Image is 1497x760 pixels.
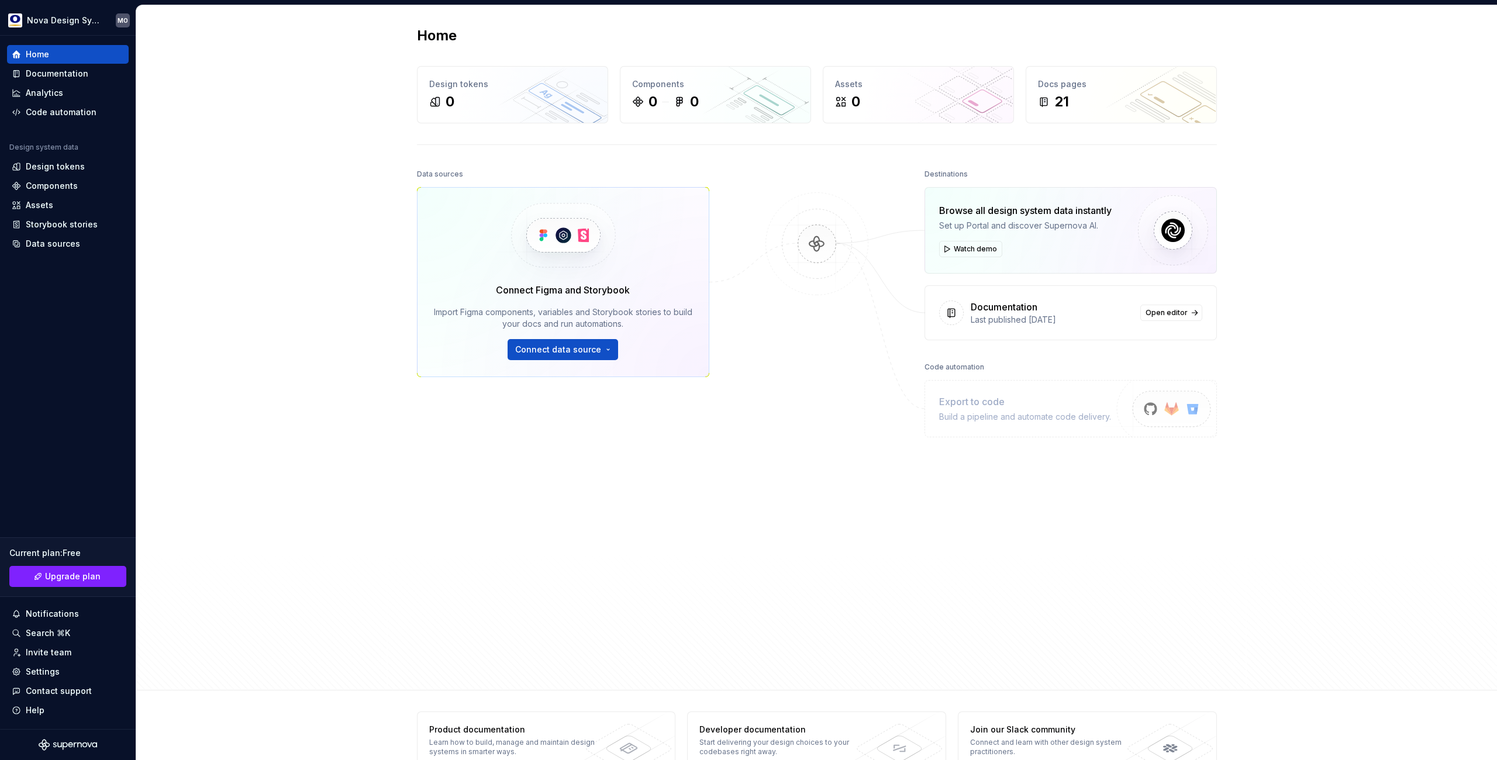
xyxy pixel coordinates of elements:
[7,234,129,253] a: Data sources
[1140,305,1202,321] a: Open editor
[496,283,630,297] div: Connect Figma and Storybook
[7,682,129,700] button: Contact support
[954,244,997,254] span: Watch demo
[26,106,96,118] div: Code automation
[851,92,860,111] div: 0
[26,68,88,80] div: Documentation
[925,166,968,182] div: Destinations
[446,92,454,111] div: 0
[26,238,80,250] div: Data sources
[26,199,53,211] div: Assets
[26,704,44,716] div: Help
[7,157,129,176] a: Design tokens
[971,314,1133,326] div: Last published [DATE]
[429,738,599,756] div: Learn how to build, manage and maintain design systems in smarter ways.
[8,13,22,27] img: 913bd7b2-a929-4ec6-8b51-b8e1675eadd7.png
[417,26,457,45] h2: Home
[939,395,1111,409] div: Export to code
[649,92,657,111] div: 0
[417,66,608,123] a: Design tokens0
[7,662,129,681] a: Settings
[7,64,129,83] a: Documentation
[939,241,1002,257] button: Watch demo
[971,300,1037,314] div: Documentation
[835,78,1002,90] div: Assets
[434,306,692,330] div: Import Figma components, variables and Storybook stories to build your docs and run automations.
[417,166,463,182] div: Data sources
[26,608,79,620] div: Notifications
[7,643,129,662] a: Invite team
[939,203,1112,217] div: Browse all design system data instantly
[7,701,129,720] button: Help
[7,196,129,215] a: Assets
[823,66,1014,123] a: Assets0
[26,49,49,60] div: Home
[9,547,126,559] div: Current plan : Free
[26,180,78,192] div: Components
[9,143,78,152] div: Design system data
[26,647,71,658] div: Invite team
[26,87,63,99] div: Analytics
[699,724,870,735] div: Developer documentation
[7,624,129,642] button: Search ⌘K
[925,359,984,375] div: Code automation
[26,685,92,697] div: Contact support
[515,344,601,355] span: Connect data source
[27,15,102,26] div: Nova Design System
[939,411,1111,423] div: Build a pipeline and automate code delivery.
[970,738,1140,756] div: Connect and learn with other design system practitioners.
[429,78,596,90] div: Design tokens
[7,215,129,234] a: Storybook stories
[26,219,98,230] div: Storybook stories
[39,739,97,751] svg: Supernova Logo
[45,571,101,582] span: Upgrade plan
[2,8,133,33] button: Nova Design SystemMO
[1038,78,1205,90] div: Docs pages
[508,339,618,360] button: Connect data source
[9,566,126,587] a: Upgrade plan
[118,16,128,25] div: MO
[7,103,129,122] a: Code automation
[429,724,599,735] div: Product documentation
[7,84,129,102] a: Analytics
[970,724,1140,735] div: Join our Slack community
[1054,92,1069,111] div: 21
[1026,66,1217,123] a: Docs pages21
[7,604,129,623] button: Notifications
[690,92,699,111] div: 0
[7,177,129,195] a: Components
[26,627,70,639] div: Search ⌘K
[699,738,870,756] div: Start delivering your design choices to your codebases right away.
[939,220,1112,232] div: Set up Portal and discover Supernova AI.
[1146,308,1188,317] span: Open editor
[26,161,85,172] div: Design tokens
[7,45,129,64] a: Home
[632,78,799,90] div: Components
[620,66,811,123] a: Components00
[26,666,60,678] div: Settings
